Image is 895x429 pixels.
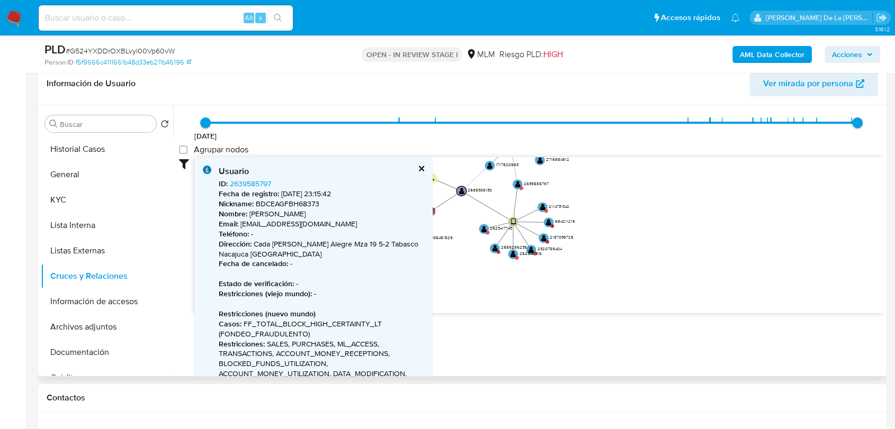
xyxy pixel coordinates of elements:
b: Person ID [44,58,74,67]
span: # G524YXDDrOXBLvyl00Vp60vW [66,45,175,56]
span: 3.161.2 [874,25,890,33]
text: 2523137316 [519,250,541,256]
button: cerrar [417,165,424,172]
b: Restricciones (nuevo mundo) [219,308,316,319]
b: Casos : [219,318,241,329]
b: Estado de verificación : [219,278,294,289]
text: 2623417743 [490,224,512,231]
button: Documentación [41,340,173,365]
text: 2585306130 [468,187,492,193]
text: 2716884812 [546,156,569,162]
p: OPEN - IN REVIEW STAGE I [362,47,462,62]
text: 2157036725 [550,234,574,240]
p: - [219,289,424,299]
p: [DATE] 23:15:42 [219,189,424,199]
text: 2095451529 [428,234,453,240]
b: Nombre : [219,208,247,219]
text: C [497,250,499,254]
p: javier.gutierrez@mercadolibre.com.mx [766,13,873,23]
p: [EMAIL_ADDRESS][DOMAIN_NAME] [219,219,424,229]
button: Buscar [49,120,58,128]
button: AML Data Collector [732,46,812,63]
b: Restricciones : [219,339,265,349]
b: Nickname : [219,198,254,209]
text:  [487,161,493,169]
text: C [551,224,553,228]
button: Volver al orden por defecto [160,120,169,131]
p: Cada [PERSON_NAME] Alegre Mza 19 5-2 Tabasco Nacajuca [GEOGRAPHIC_DATA] [219,239,424,259]
a: Notificaciones [731,13,740,22]
text:  [492,244,497,252]
h1: Contactos [47,393,878,403]
b: Restricciones (viejo mundo) : [219,288,312,299]
p: [PERSON_NAME] [219,209,424,219]
a: Salir [876,12,887,23]
b: Teléfono : [219,229,249,239]
button: Ver mirada por persona [749,71,878,96]
b: AML Data Collector [740,46,804,63]
span: Alt [245,13,253,23]
text:  [538,156,543,163]
p: - [219,229,424,239]
button: KYC [41,187,173,213]
span: HIGH [543,48,562,60]
div: MLM [466,49,495,60]
button: Cruces y Relaciones [41,263,173,289]
input: Buscar usuario o caso... [39,11,293,25]
text: 1717820963 [496,161,518,168]
button: Historial Casos [41,136,173,162]
text:  [541,234,547,241]
button: search-icon [267,11,289,25]
span: [DATE] [194,131,217,141]
text:  [511,218,515,225]
text: C [546,240,548,244]
text: 2639585797 [524,180,549,186]
text:  [481,225,487,232]
span: Accesos rápidos [661,12,720,23]
text:  [529,246,534,253]
h1: Información de Usuario [47,78,136,89]
span: s [259,13,262,23]
span: Acciones [832,46,862,63]
text:  [511,250,516,258]
a: f5f9666c4111661b48d33eb211b46196 [76,58,191,67]
text:  [427,208,435,214]
text: 2320759404 [538,245,562,252]
button: Acciones [825,46,880,63]
button: Información de accesos [41,289,173,314]
b: Fecha de registro : [219,188,279,199]
p: - [219,259,424,269]
b: PLD [44,41,66,58]
button: Lista Interna [41,213,173,238]
b: ID : [219,178,228,189]
div: Usuario [219,166,424,177]
text:  [515,180,521,188]
button: Listas Externas [41,238,173,263]
input: Buscar [60,120,152,129]
p: BDCEAGFBH68373 [219,199,424,209]
span: Riesgo PLD: [499,49,562,60]
b: Email : [219,218,238,229]
b: Dirección : [219,239,252,249]
button: Créditos [41,365,173,390]
button: Archivos adjuntos [41,314,173,340]
b: Fecha de cancelado : [219,258,288,269]
a: 2639585797 [230,178,271,189]
text: 2585286238 [501,244,527,250]
input: Agrupar nodos [179,145,187,154]
p: FF_TOTAL_BLOCK_HIGH_CERTAINTY_LT (FONDEO_FRAUDULENTO) [219,319,424,339]
span: Agrupar nodos [194,144,248,155]
button: General [41,162,173,187]
text:  [459,187,464,194]
text:  [546,218,551,226]
text: 684211216 [555,218,575,224]
text:  [540,203,545,211]
p: - [219,279,424,289]
text: 2114731342 [549,203,569,209]
span: Ver mirada por persona [763,71,853,96]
